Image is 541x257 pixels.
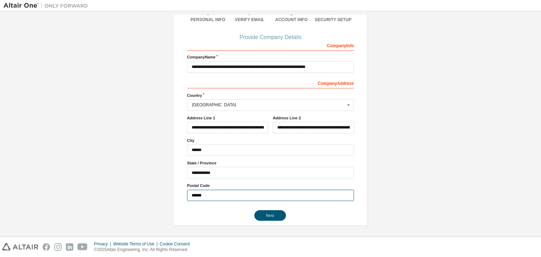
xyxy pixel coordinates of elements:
label: Country [187,93,354,98]
div: Cookie Consent [160,241,194,247]
img: facebook.svg [43,243,50,251]
label: Address Line 1 [187,115,268,121]
div: Provide Company Details [187,35,354,39]
div: Company Info [187,39,354,51]
div: Privacy [94,241,113,247]
label: Company Name [187,54,354,60]
div: Verify Email [229,17,271,23]
div: Website Terms of Use [113,241,160,247]
label: State / Province [187,160,354,166]
button: Next [254,210,286,221]
p: © 2025 Altair Engineering, Inc. All Rights Reserved. [94,247,194,253]
label: Postal Code [187,183,354,188]
img: linkedin.svg [66,243,73,251]
img: Altair One [4,2,92,9]
div: Account Info [270,17,312,23]
img: instagram.svg [54,243,62,251]
div: [GEOGRAPHIC_DATA] [192,103,345,107]
div: Company Address [187,77,354,88]
img: altair_logo.svg [2,243,38,251]
div: Security Setup [312,17,354,23]
div: Personal Info [187,17,229,23]
label: Address Line 2 [273,115,354,121]
img: youtube.svg [77,243,88,251]
label: City [187,138,354,143]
